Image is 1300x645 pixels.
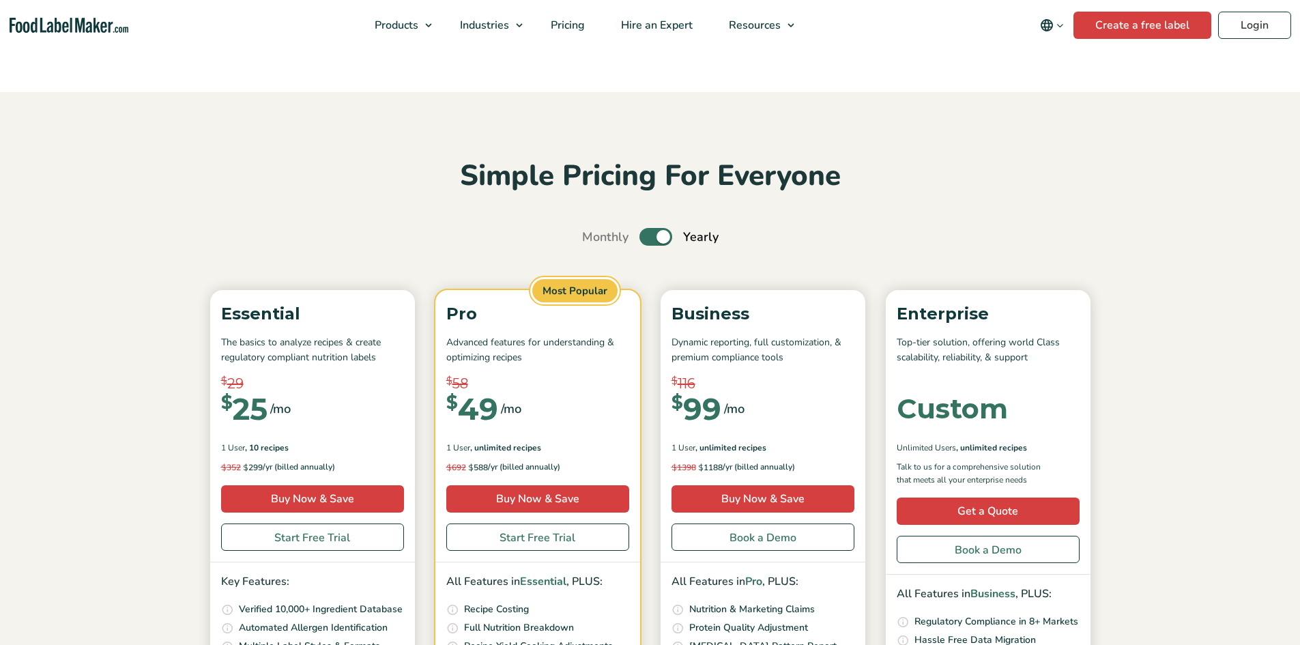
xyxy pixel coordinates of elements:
span: $ [221,394,233,412]
div: 49 [446,394,498,424]
p: Protein Quality Adjustment [689,620,808,635]
span: Pro [745,574,762,589]
span: $ [221,462,227,472]
span: /yr (billed annually) [263,461,335,474]
span: 299 [221,461,263,474]
p: Business [671,301,854,327]
a: Start Free Trial [221,524,404,551]
a: Start Free Trial [446,524,629,551]
span: Resources [725,18,782,33]
a: Buy Now & Save [446,485,629,513]
span: /mo [724,399,745,418]
p: All Features in , PLUS: [446,573,629,591]
span: 1 User [221,442,245,454]
span: , Unlimited Recipes [470,442,541,454]
span: /yr (billed annually) [723,461,795,474]
a: Get a Quote [897,498,1080,525]
span: $ [446,373,452,389]
span: Products [371,18,420,33]
span: Unlimited Users [897,442,956,454]
a: Food Label Maker homepage [10,18,128,33]
label: Toggle [639,228,672,246]
span: /mo [501,399,521,418]
span: $ [468,462,474,472]
p: The basics to analyze recipes & create regulatory compliant nutrition labels [221,335,404,366]
span: Pricing [547,18,586,33]
span: Essential [520,574,566,589]
span: 58 [452,373,468,394]
p: Full Nutrition Breakdown [464,620,574,635]
span: /yr (billed annually) [488,461,560,474]
p: Advanced features for understanding & optimizing recipes [446,335,629,366]
span: $ [671,373,678,389]
span: /mo [270,399,291,418]
p: Automated Allergen Identification [239,620,388,635]
p: Essential [221,301,404,327]
span: $ [698,462,704,472]
div: 99 [671,394,721,424]
p: Enterprise [897,301,1080,327]
span: $ [671,462,677,472]
p: All Features in , PLUS: [897,586,1080,603]
span: , Unlimited Recipes [956,442,1027,454]
span: 29 [227,373,244,394]
a: Buy Now & Save [221,485,404,513]
a: Buy Now & Save [671,485,854,513]
span: Business [970,586,1015,601]
p: All Features in , PLUS: [671,573,854,591]
span: $ [221,373,227,389]
button: Change language [1030,12,1073,39]
span: 1 User [671,442,695,454]
p: Dynamic reporting, full customization, & premium compliance tools [671,335,854,366]
span: , 10 Recipes [245,442,289,454]
p: Nutrition & Marketing Claims [689,602,815,617]
p: Regulatory Compliance in 8+ Markets [914,614,1078,629]
span: $ [446,394,458,412]
span: 1188 [671,461,723,474]
span: , Unlimited Recipes [695,442,766,454]
span: 116 [678,373,695,394]
p: Key Features: [221,573,404,591]
span: $ [671,394,683,412]
span: 588 [446,461,488,474]
del: 692 [446,462,466,473]
span: Industries [456,18,510,33]
p: Verified 10,000+ Ingredient Database [239,602,403,617]
a: Create a free label [1073,12,1211,39]
span: 1 User [446,442,470,454]
h2: Simple Pricing For Everyone [203,158,1097,195]
span: Most Popular [530,277,620,305]
span: $ [243,462,248,472]
div: Custom [897,395,1008,422]
a: Book a Demo [897,536,1080,563]
del: 352 [221,462,241,473]
span: Hire an Expert [617,18,694,33]
div: 25 [221,394,268,424]
p: Recipe Costing [464,602,529,617]
p: Pro [446,301,629,327]
a: Login [1218,12,1291,39]
del: 1398 [671,462,696,473]
span: Monthly [582,228,629,246]
p: Top-tier solution, offering world Class scalability, reliability, & support [897,335,1080,366]
span: Yearly [683,228,719,246]
span: $ [446,462,452,472]
a: Book a Demo [671,524,854,551]
p: Talk to us for a comprehensive solution that meets all your enterprise needs [897,461,1054,487]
